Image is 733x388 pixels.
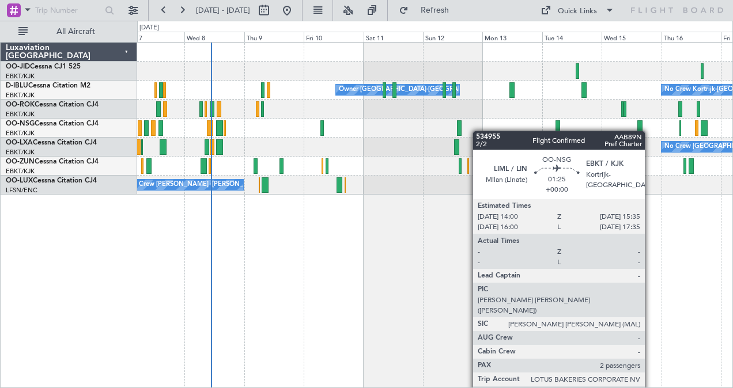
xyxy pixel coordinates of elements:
div: Owner [GEOGRAPHIC_DATA]-[GEOGRAPHIC_DATA] [339,81,494,98]
div: [DATE] [139,23,159,33]
div: Thu 16 [662,32,721,42]
span: OO-NSG [6,120,35,127]
div: Thu 9 [244,32,304,42]
a: EBKT/KJK [6,72,35,81]
button: Quick Links [535,1,620,20]
a: EBKT/KJK [6,91,35,100]
a: OO-NSGCessna Citation CJ4 [6,120,99,127]
span: [DATE] - [DATE] [196,5,250,16]
a: OO-LUXCessna Citation CJ4 [6,177,97,184]
span: D-IBLU [6,82,28,89]
a: EBKT/KJK [6,148,35,157]
div: No Crew [PERSON_NAME] ([PERSON_NAME]) [128,176,266,193]
a: OO-ROKCessna Citation CJ4 [6,101,99,108]
div: Tue 7 [125,32,184,42]
div: Wed 15 [602,32,661,42]
div: Sat 11 [364,32,423,42]
a: OO-JIDCessna CJ1 525 [6,63,81,70]
div: Mon 13 [482,32,542,42]
input: Trip Number [35,2,101,19]
a: OO-LXACessna Citation CJ4 [6,139,97,146]
span: OO-LXA [6,139,33,146]
div: Fri 10 [304,32,363,42]
span: Refresh [411,6,459,14]
a: LFSN/ENC [6,186,37,195]
span: All Aircraft [30,28,122,36]
div: Tue 14 [542,32,602,42]
div: Wed 8 [184,32,244,42]
a: EBKT/KJK [6,167,35,176]
a: EBKT/KJK [6,110,35,119]
div: Sun 12 [423,32,482,42]
span: OO-ROK [6,101,35,108]
span: OO-ZUN [6,158,35,165]
span: OO-LUX [6,177,33,184]
a: D-IBLUCessna Citation M2 [6,82,90,89]
span: OO-JID [6,63,30,70]
a: OO-ZUNCessna Citation CJ4 [6,158,99,165]
a: EBKT/KJK [6,129,35,138]
button: Refresh [394,1,463,20]
button: All Aircraft [13,22,125,41]
div: Quick Links [558,6,597,17]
